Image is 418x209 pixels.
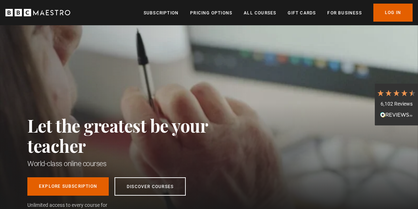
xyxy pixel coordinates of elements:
[27,177,109,196] a: Explore Subscription
[377,111,416,120] div: Read All Reviews
[144,9,179,17] a: Subscription
[380,112,413,117] img: REVIEWS.io
[144,4,413,22] nav: Primary
[5,7,70,18] svg: BBC Maestro
[190,9,232,17] a: Pricing Options
[114,177,186,196] a: Discover Courses
[375,84,418,125] div: 6,102 ReviewsRead All Reviews
[288,9,316,17] a: Gift Cards
[327,9,361,17] a: For business
[373,4,413,22] a: Log In
[27,159,240,169] h1: World-class online courses
[377,89,416,97] div: 4.7 Stars
[244,9,276,17] a: All Courses
[27,115,240,156] h2: Let the greatest be your teacher
[377,101,416,108] div: 6,102 Reviews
